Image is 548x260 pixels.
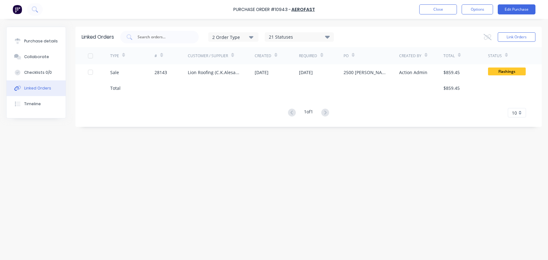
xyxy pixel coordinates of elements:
[443,85,460,91] div: $859.45
[344,53,349,59] div: PO
[443,53,455,59] div: Total
[255,69,269,76] div: [DATE]
[399,53,421,59] div: Created By
[344,69,387,76] div: 2500 [PERSON_NAME]
[265,34,334,41] div: 21 Statuses
[291,6,315,13] a: Aerofast
[498,32,535,42] button: Link Orders
[399,69,427,76] div: Action Admin
[137,34,189,40] input: Search orders...
[24,70,52,75] div: Checklists 0/0
[7,96,66,112] button: Timeline
[155,69,167,76] div: 28143
[110,53,119,59] div: TYPE
[188,53,228,59] div: Customer / Supplier
[419,4,457,14] button: Close
[7,80,66,96] button: Linked Orders
[498,4,535,14] button: Edit Purchase
[7,65,66,80] button: Checklists 0/0
[155,53,157,59] div: #
[304,108,313,117] div: 1 of 1
[299,53,317,59] div: Required
[24,38,58,44] div: Purchase details
[24,101,41,107] div: Timeline
[7,33,66,49] button: Purchase details
[462,4,493,14] button: Options
[13,5,22,14] img: Factory
[110,85,121,91] div: Total
[488,53,502,59] div: Status
[208,32,258,42] button: 2 Order Type
[488,68,526,75] span: Flashings
[512,110,517,116] span: 10
[299,69,313,76] div: [DATE]
[110,69,119,76] div: Sale
[188,69,242,76] div: Lion Roofing (C.K.Alesana)
[24,54,49,60] div: Collaborate
[82,33,114,41] div: Linked Orders
[443,69,460,76] div: $859.45
[212,34,254,40] div: 2 Order Type
[24,85,51,91] div: Linked Orders
[233,6,291,13] div: Purchase Order #10943 -
[255,53,271,59] div: Created
[7,49,66,65] button: Collaborate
